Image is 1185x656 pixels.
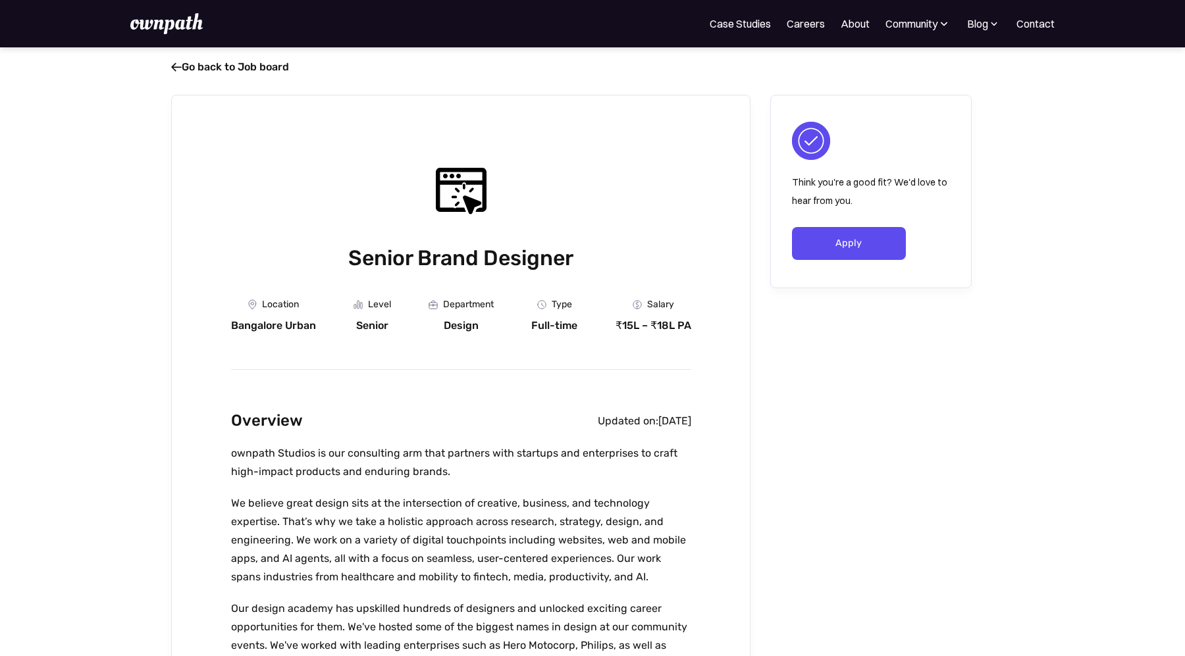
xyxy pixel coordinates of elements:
a: Go back to Job board [171,61,289,73]
span:  [171,61,182,74]
img: Clock Icon - Job Board X Webflow Template [537,300,546,309]
div: ₹15L – ₹18L PA [616,319,691,332]
div: Community [885,16,951,32]
div: Full-time [531,319,577,332]
a: About [841,16,870,32]
p: Think you're a good fit? We'd love to hear from you. [792,173,950,210]
a: Apply [792,227,906,260]
div: Type [552,299,572,310]
img: Money Icon - Job Board X Webflow Template [633,300,642,309]
div: Department [443,299,494,310]
div: Design [444,319,479,332]
h2: Overview [231,408,303,434]
img: Graph Icon - Job Board X Webflow Template [354,300,363,309]
p: We believe great design sits at the intersection of creative, business, and technology expertise.... [231,494,691,586]
div: Bangalore Urban [231,319,316,332]
a: Case Studies [710,16,771,32]
div: [DATE] [658,415,691,428]
div: Blog [966,16,1001,32]
a: Careers [787,16,825,32]
h1: Senior Brand Designer [231,243,691,273]
div: Blog [967,16,988,32]
div: Location [262,299,299,310]
img: Portfolio Icon - Job Board X Webflow Template [429,300,438,309]
div: Senior [356,319,388,332]
div: Updated on: [598,415,658,428]
div: Salary [647,299,674,310]
img: Location Icon - Job Board X Webflow Template [248,299,257,310]
p: ownpath Studios is our consulting arm that partners with startups and enterprises to craft high-i... [231,444,691,481]
div: Level [368,299,391,310]
div: Community [885,16,937,32]
a: Contact [1016,16,1055,32]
